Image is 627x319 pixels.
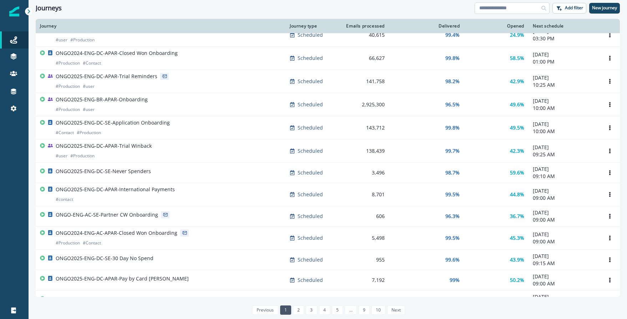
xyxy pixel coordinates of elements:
[56,119,170,126] p: ONGO2025-ENG-DC-SE-Application Onboarding
[533,273,596,280] p: [DATE]
[56,36,67,44] p: # user
[36,93,620,116] a: ONGO2025-ENG-BR-APAR-Onboarding#Production#userScheduled2,925,30096.5%49.6%[DATE]10:00 AMOptions
[343,31,385,39] div: 40,615
[36,24,620,47] a: ONGO2024-ENG-DC-APAR-MM Trial Onboarding Users#user#ProductionScheduled40,61599.4%24.9%[DATE]03:3...
[298,191,323,198] p: Scheduled
[510,55,524,62] p: 58.5%
[450,277,460,284] p: 99%
[510,147,524,155] p: 42.3%
[332,305,343,315] a: Page 5
[445,256,460,263] p: 99.6%
[533,280,596,287] p: 09:00 AM
[298,101,323,108] p: Scheduled
[56,211,158,218] p: ONGO-ENG-AC-SE-Partner CW Onboarding
[393,23,460,29] div: Delivered
[533,260,596,267] p: 09:15 AM
[592,5,617,10] p: New journey
[445,191,460,198] p: 99.5%
[9,6,19,16] img: Inflection
[293,305,304,315] a: Page 2
[36,140,620,163] a: ONGO2025-ENG-DC-APAR-Trial Winback#user#ProductionScheduled138,43999.7%42.3%[DATE]09:25 AMOptions
[36,250,620,270] a: ONGO2025-ENG-DC-SE-30 Day No SpendScheduled95599.6%43.9%[DATE]09:15 AMOptions
[343,147,385,155] div: 138,439
[298,55,323,62] p: Scheduled
[298,169,323,176] p: Scheduled
[533,209,596,216] p: [DATE]
[36,163,620,183] a: ONGO2025-ENG-DC-SE-Never SpendersScheduled3,49698.7%59.6%[DATE]09:10 AMOptions
[604,30,616,40] button: Options
[533,121,596,128] p: [DATE]
[604,233,616,243] button: Options
[533,194,596,202] p: 09:00 AM
[533,187,596,194] p: [DATE]
[298,31,323,39] p: Scheduled
[565,5,583,10] p: Add filter
[83,106,95,113] p: # user
[510,101,524,108] p: 49.6%
[533,128,596,135] p: 10:00 AM
[36,47,620,70] a: ONGO2024-ENG-DC-APAR-Closed Won Onboarding#Production#ContactScheduled66,62799.8%58.5%[DATE]01:00...
[533,74,596,81] p: [DATE]
[510,213,524,220] p: 36.7%
[56,239,80,247] p: # Production
[343,55,385,62] div: 66,627
[604,99,616,110] button: Options
[445,147,460,155] p: 99.7%
[56,196,73,203] p: # contact
[298,124,323,131] p: Scheduled
[589,3,620,14] button: New journey
[604,122,616,133] button: Options
[343,234,385,242] div: 5,498
[70,152,95,159] p: # Production
[280,305,291,315] a: Page 1 is your current page
[533,166,596,173] p: [DATE]
[83,60,101,67] p: # Contact
[56,186,175,193] p: ONGO2025-ENG-DC-APAR-International Payments
[510,256,524,263] p: 43.9%
[319,305,330,315] a: Page 4
[533,58,596,65] p: 01:00 PM
[445,124,460,131] p: 99.8%
[36,206,620,227] a: ONGO-ENG-AC-SE-Partner CW OnboardingScheduled60696.3%36.7%[DATE]09:00 AMOptions
[56,96,148,103] p: ONGO2025-ENG-BR-APAR-Onboarding
[359,305,370,315] a: Page 9
[56,295,165,303] p: ONGO2025-ENG-DC-BR-Invoice Financing RTP
[56,106,80,113] p: # Production
[298,78,323,85] p: Scheduled
[56,168,151,175] p: ONGO2025-ENG-DC-SE-Never Spenders
[40,23,281,29] div: Journey
[510,234,524,242] p: 45.3%
[343,191,385,198] div: 8,701
[298,256,323,263] p: Scheduled
[445,101,460,108] p: 96.5%
[604,275,616,285] button: Options
[83,239,101,247] p: # Contact
[70,36,95,44] p: # Production
[298,234,323,242] p: Scheduled
[510,191,524,198] p: 44.8%
[604,189,616,200] button: Options
[533,144,596,151] p: [DATE]
[533,231,596,238] p: [DATE]
[36,290,620,311] a: ONGO2025-ENG-DC-BR-Invoice Financing RTPScheduled334,14199.6%60.8%[DATE]09:00 AMOptions
[56,152,67,159] p: # user
[533,253,596,260] p: [DATE]
[533,173,596,180] p: 09:10 AM
[387,305,405,315] a: Next page
[533,105,596,112] p: 10:00 AM
[445,31,460,39] p: 99.4%
[56,229,177,237] p: ONGO2024-ENG-AC-APAR-Closed Won Onboarding
[83,83,95,90] p: # user
[251,305,405,315] ul: Pagination
[36,4,62,12] h1: Journeys
[343,277,385,284] div: 7,192
[533,238,596,245] p: 09:00 AM
[343,256,385,263] div: 955
[306,305,317,315] a: Page 3
[604,167,616,178] button: Options
[56,275,189,282] p: ONGO2025-ENG-DC-APAR-Pay by Card [PERSON_NAME]
[56,255,153,262] p: ONGO2025-ENG-DC-SE-30 Day No Spend
[533,151,596,158] p: 09:25 AM
[56,142,152,150] p: ONGO2025-ENG-DC-APAR-Trial Winback
[77,129,101,136] p: # Production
